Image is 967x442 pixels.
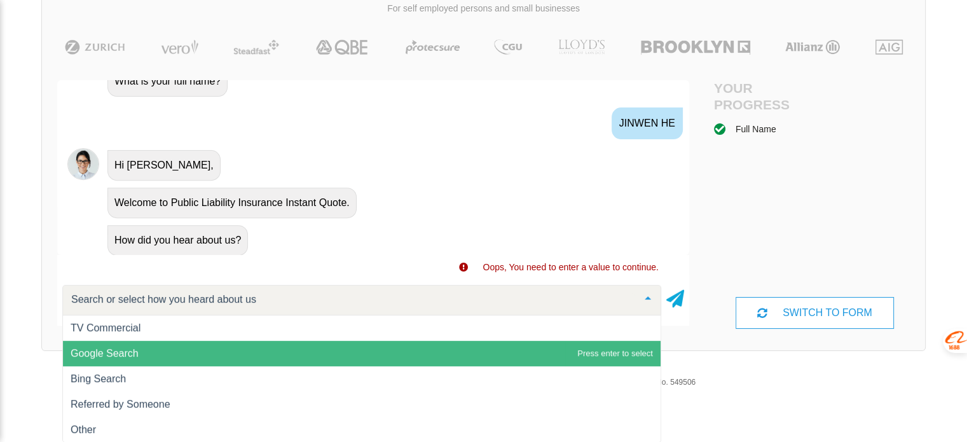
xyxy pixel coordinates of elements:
div: JINWEN HE [612,107,683,139]
div: Full Name [736,122,776,136]
p: For self employed persons and small businesses [51,3,916,15]
span: TV Commercial [71,322,141,333]
h4: Your Progress [714,80,815,112]
img: Chatbot | PLI [67,148,99,180]
img: Zurich | Public Liability Insurance [59,39,131,55]
img: CGU | Public Liability Insurance [489,39,527,55]
span: Bing Search [71,373,126,384]
img: Brooklyn | Public Liability Insurance [636,39,755,55]
img: Protecsure | Public Liability Insurance [401,39,465,55]
img: Vero | Public Liability Insurance [155,39,204,55]
img: LLOYD's | Public Liability Insurance [551,39,612,55]
img: Allianz | Public Liability Insurance [779,39,846,55]
img: Steadfast | Public Liability Insurance [228,39,284,55]
div: How did you hear about us? [107,225,248,256]
div: What is your full name? [107,66,228,97]
div: Welcome to Public Liability Insurance Instant Quote. [107,188,357,218]
input: Search or select how you heard about us [68,293,635,306]
img: QBE | Public Liability Insurance [308,39,377,55]
img: AIG | Public Liability Insurance [870,39,908,55]
span: Other [71,424,96,435]
span: Google Search [71,348,139,359]
span: Referred by Someone [71,399,170,410]
div: Hi [PERSON_NAME], [107,150,221,181]
span: Oops, You need to enter a value to continue. [483,262,658,272]
div: SWITCH TO FORM [736,297,893,329]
